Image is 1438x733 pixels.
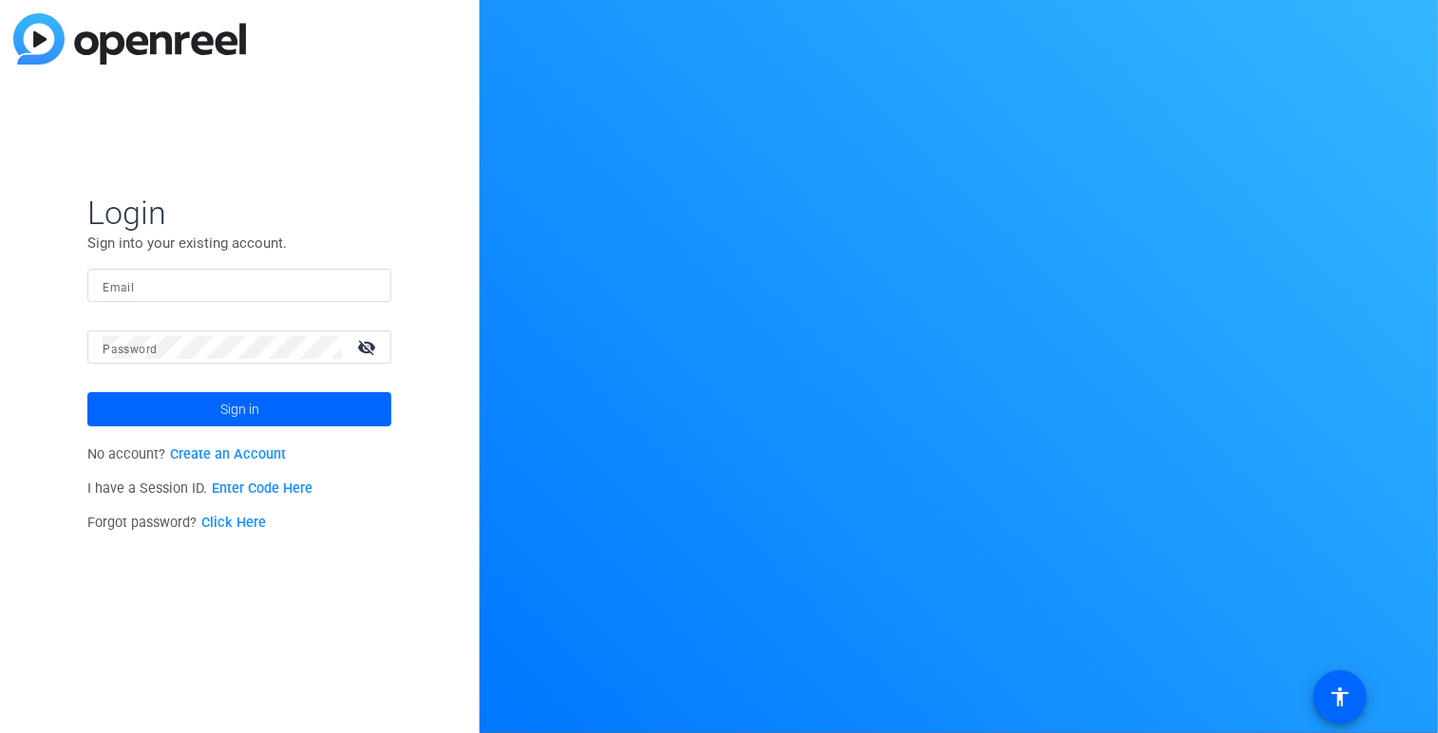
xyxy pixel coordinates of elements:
[103,274,376,297] input: Enter Email Address
[87,193,391,233] span: Login
[87,392,391,426] button: Sign in
[346,333,391,361] mat-icon: visibility_off
[201,515,266,531] a: Click Here
[87,515,266,531] span: Forgot password?
[87,233,391,254] p: Sign into your existing account.
[87,446,286,462] span: No account?
[103,343,157,356] mat-label: Password
[220,385,259,433] span: Sign in
[103,281,134,294] mat-label: Email
[13,13,246,65] img: blue-gradient.svg
[212,480,312,497] a: Enter Code Here
[1329,686,1352,708] mat-icon: accessibility
[87,480,312,497] span: I have a Session ID.
[170,446,286,462] a: Create an Account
